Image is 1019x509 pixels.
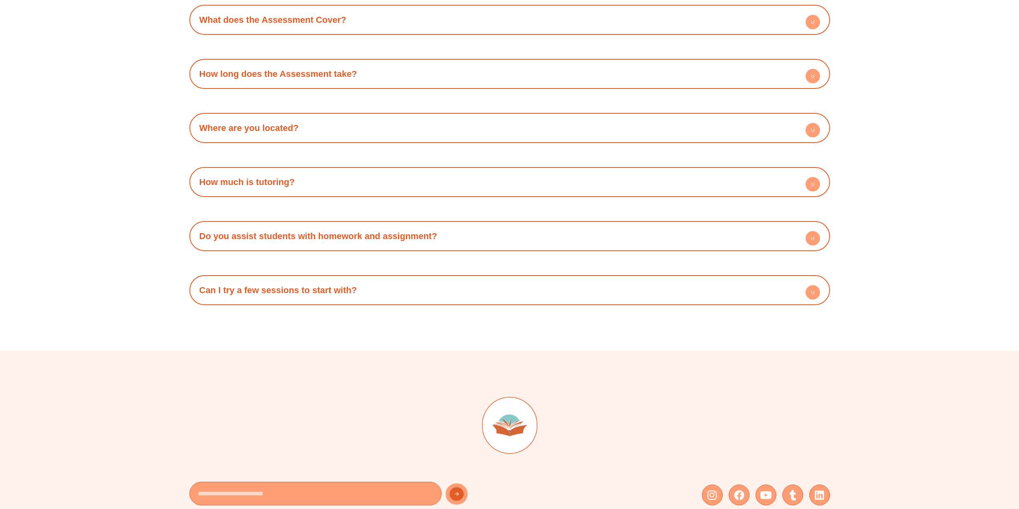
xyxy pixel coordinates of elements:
[199,69,357,79] a: How long does the Assessment take?
[193,171,826,193] div: How much is tutoring?
[193,279,826,301] h4: Can I try a few sessions to start with?
[199,15,346,25] a: What does the Assessment Cover?
[193,225,826,247] h4: Do you assist students with homework and assignment?
[199,231,437,241] a: Do you assist students with homework and assignment?
[199,123,299,133] a: Where are you located?
[886,418,1019,509] iframe: Chat Widget
[199,177,295,187] a: How much is tutoring?
[199,285,357,295] a: Can I try a few sessions to start with?
[193,63,826,85] div: How long does the Assessment take?
[193,117,826,139] h4: Where are you located?
[193,9,826,31] h4: What does the Assessment Cover?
